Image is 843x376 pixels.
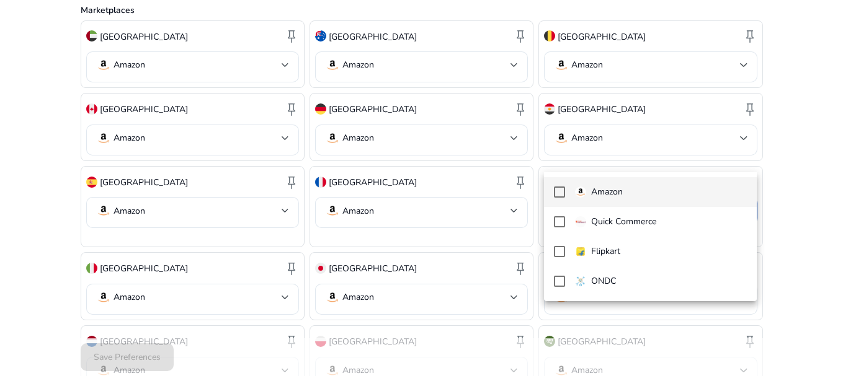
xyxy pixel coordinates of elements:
[591,274,616,288] p: ONDC
[575,276,586,287] img: ondc-sm.webp
[575,186,586,198] img: amazon.svg
[575,216,586,227] img: quick-commerce.gif
[575,246,586,257] img: flipkart.svg
[591,245,620,258] p: Flipkart
[591,215,656,229] p: Quick Commerce
[591,185,623,199] p: Amazon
